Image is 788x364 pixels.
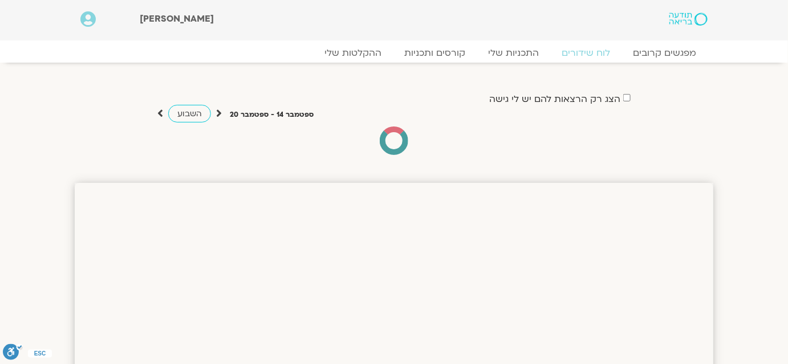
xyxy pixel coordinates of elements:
[550,47,622,59] a: לוח שידורים
[230,109,314,121] p: ספטמבר 14 - ספטמבר 20
[177,108,202,119] span: השבוע
[140,13,214,25] span: [PERSON_NAME]
[477,47,550,59] a: התכניות שלי
[622,47,708,59] a: מפגשים קרובים
[393,47,477,59] a: קורסים ותכניות
[313,47,393,59] a: ההקלטות שלי
[80,47,708,59] nav: Menu
[489,94,620,104] label: הצג רק הרצאות להם יש לי גישה
[168,105,211,122] a: השבוע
